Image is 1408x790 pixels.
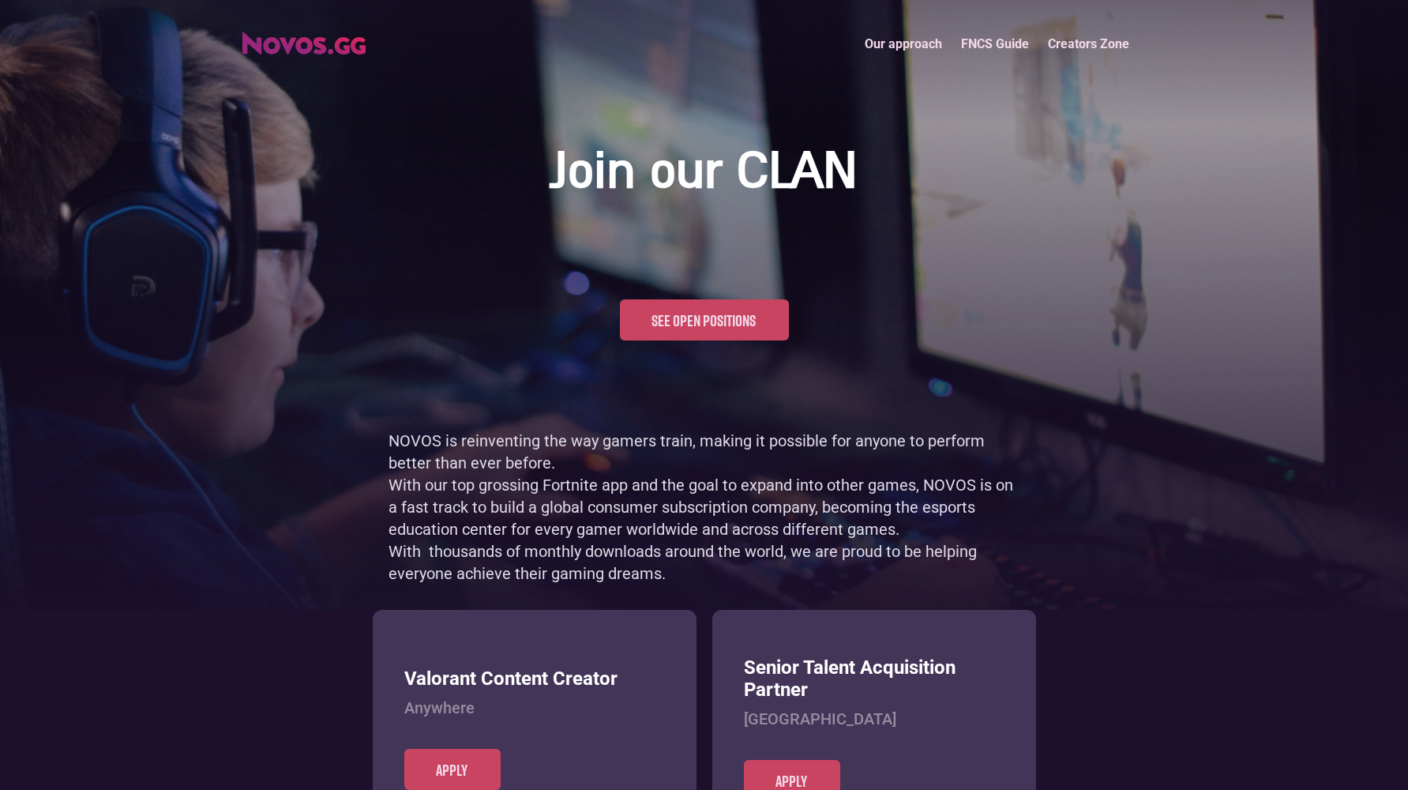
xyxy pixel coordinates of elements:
p: NOVOS is reinventing the way gamers train, making it possible for anyone to perform better than e... [389,430,1020,585]
a: See open positions [620,299,789,340]
a: Valorant Content CreatorAnywhere [404,668,665,749]
a: Creators Zone [1038,27,1139,61]
a: Our approach [855,27,952,61]
h4: Anywhere [404,698,665,717]
h1: Join our CLAN [551,142,858,205]
a: Senior Talent Acquisition Partner[GEOGRAPHIC_DATA] [744,656,1004,761]
h4: [GEOGRAPHIC_DATA] [744,709,1004,728]
h3: Senior Talent Acquisition Partner [744,656,1004,702]
a: Apply [404,749,501,790]
h3: Valorant Content Creator [404,668,665,690]
a: FNCS Guide [952,27,1038,61]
